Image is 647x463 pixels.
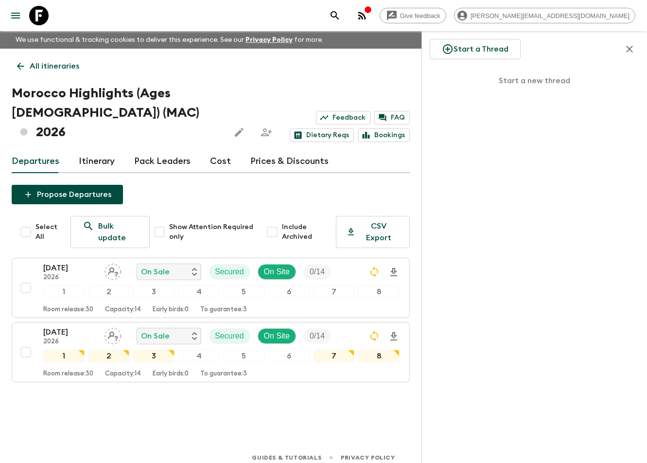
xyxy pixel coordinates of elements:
button: search adventures [325,6,345,25]
span: [PERSON_NAME][EMAIL_ADDRESS][DOMAIN_NAME] [465,12,635,19]
div: On Site [258,264,296,280]
p: 0 / 14 [310,266,325,278]
button: [DATE]2026Assign pack leaderOn SaleSecuredOn SiteTrip Fill12345678Room release:30Capacity:14Early... [12,258,410,318]
div: 3 [133,285,175,298]
span: Include Archived [282,222,332,242]
div: 1 [43,285,85,298]
p: Secured [215,330,244,342]
svg: Sync Required - Changes detected [368,330,380,342]
span: Assign pack leader [105,331,121,338]
div: 4 [178,285,220,298]
p: Room release: 30 [43,306,93,314]
p: Start a new thread [430,67,639,94]
div: Secured [209,264,250,280]
div: 7 [314,285,355,298]
svg: Sync Required - Changes detected [368,266,380,278]
div: Secured [209,328,250,344]
a: Departures [12,150,59,173]
button: [DATE]2026Assign pack leaderOn SaleSecuredOn SiteTrip Fill12345678Room release:30Capacity:14Early... [12,322,410,382]
a: Feedback [316,111,370,125]
a: Bookings [358,128,410,142]
span: Share this itinerary [257,123,276,142]
a: Privacy Policy [341,452,395,463]
span: Assign pack leader [105,267,121,274]
div: 7 [314,350,355,362]
p: Early birds: 0 [153,370,189,378]
button: Propose Departures [12,185,123,204]
a: Dietary Reqs [290,128,354,142]
p: On Sale [141,266,170,278]
div: 4 [178,350,220,362]
a: Prices & Discounts [250,150,329,173]
div: [PERSON_NAME][EMAIL_ADDRESS][DOMAIN_NAME] [454,8,635,23]
div: 8 [358,285,400,298]
p: 2026 [43,338,97,346]
h1: Morocco Highlights (Ages [DEMOGRAPHIC_DATA]) (MAC) 2026 [12,84,222,142]
a: Guides & Tutorials [252,452,321,463]
div: 5 [224,350,265,362]
a: Bulk update [70,216,150,248]
p: Capacity: 14 [105,370,141,378]
a: Cost [210,150,231,173]
div: 2 [88,285,130,298]
p: We use functional & tracking cookies to deliver this experience. See our for more. [12,31,327,49]
p: Room release: 30 [43,370,93,378]
a: FAQ [374,111,410,125]
div: 3 [133,350,175,362]
p: Bulk update [98,220,138,244]
p: On Site [264,266,290,278]
button: menu [6,6,25,25]
p: [DATE] [43,262,97,274]
div: 6 [268,285,310,298]
span: Give feedback [395,12,446,19]
a: Give feedback [380,8,446,23]
p: Capacity: 14 [105,306,141,314]
p: [DATE] [43,326,97,338]
div: On Site [258,328,296,344]
svg: Download Onboarding [388,331,400,342]
button: Start a Thread [430,39,521,59]
div: 2 [88,350,130,362]
a: Pack Leaders [134,150,191,173]
a: Privacy Policy [245,36,293,43]
p: All itineraries [30,60,79,72]
div: 5 [224,285,265,298]
div: 8 [358,350,400,362]
p: Early birds: 0 [153,306,189,314]
svg: Download Onboarding [388,267,400,278]
div: Trip Fill [304,264,331,280]
span: Show Attention Required only [169,222,259,242]
div: 1 [43,350,85,362]
a: Itinerary [79,150,115,173]
p: To guarantee: 3 [200,306,247,314]
p: On Site [264,330,290,342]
p: To guarantee: 3 [200,370,247,378]
a: All itineraries [12,56,85,76]
p: On Sale [141,330,170,342]
p: 0 / 14 [310,330,325,342]
div: 6 [268,350,310,362]
span: Select All [35,222,63,242]
div: Trip Fill [304,328,331,344]
p: Secured [215,266,244,278]
p: 2026 [43,274,97,282]
button: Edit this itinerary [229,123,249,142]
button: CSV Export [336,216,410,248]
